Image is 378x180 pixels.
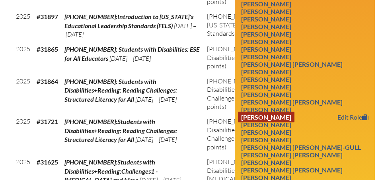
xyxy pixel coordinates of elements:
td: (40 points) [204,74,322,114]
a: [PERSON_NAME] [238,66,294,77]
a: [PERSON_NAME] [238,6,294,17]
a: [PERSON_NAME] [238,29,294,39]
b: #31625 [37,158,58,166]
a: Edit Role [334,112,372,122]
a: [PERSON_NAME] [238,36,294,47]
a: [PERSON_NAME] [238,74,294,85]
span: [DATE] – [DATE] [135,135,177,143]
td: 2025 [13,74,33,114]
span: [DATE] – [DATE] [64,22,196,38]
a: [PERSON_NAME] [238,14,294,24]
span: [PHONE_NUMBER]: Introduction to [US_STATE]'s Educational Leadership Standards (FELS) [207,12,308,37]
a: [PERSON_NAME] [238,104,294,115]
a: [PERSON_NAME] [238,44,294,54]
a: [PERSON_NAME] [238,81,294,92]
a: [PERSON_NAME] [238,21,294,32]
span: [PHONE_NUMBER]: Students with Disabilities + Reading: Reading Challenges: Structured Literacy for... [207,117,310,142]
a: [PERSON_NAME] [PERSON_NAME] [238,149,346,160]
a: [PERSON_NAME] [PERSON_NAME] [238,59,346,70]
td: (40 points) [204,114,322,155]
span: [DATE] – [DATE] [109,54,151,62]
a: [PERSON_NAME] [PERSON_NAME]-Gull [238,142,364,153]
a: [PERSON_NAME] [238,112,294,122]
td: (20 points) [204,42,322,74]
a: [PERSON_NAME] [238,127,294,137]
a: [PERSON_NAME] [238,119,294,130]
span: [PHONE_NUMBER]: Students with Disabilities + Reading: Reading Challenges: Structured Literacy for... [207,77,310,102]
a: [PERSON_NAME] [238,134,294,145]
b: #31864 [37,77,58,85]
b: #31897 [37,13,58,20]
span: [DATE] – [DATE] [135,95,177,103]
a: [PERSON_NAME] [238,157,294,168]
td: 2025 [13,114,33,155]
td: 2025 [13,42,33,74]
span: [PHONE_NUMBER]:Introduction to [US_STATE]'s Educational Leadership Standards (FELS) [64,13,193,29]
span: [PHONE_NUMBER]: Students with Disabilities: ESE for All Educators [207,45,304,61]
a: [PERSON_NAME] [PERSON_NAME] [238,97,346,107]
b: #31721 [37,118,58,125]
a: [PERSON_NAME] [238,89,294,100]
span: [PHONE_NUMBER]: Students with Disabilities+Reading: Reading Challenges: Structured Literacy for All [64,77,177,103]
td: 2025 [13,9,33,42]
b: #31865 [37,45,58,53]
a: [PERSON_NAME] [238,51,294,62]
td: (20 points) [204,9,322,42]
a: [PERSON_NAME] [PERSON_NAME] [238,165,346,175]
span: [PHONE_NUMBER]:Students with Disabilities+Reading: Reading Challenges: Structured Literacy for All [64,118,177,143]
span: [PHONE_NUMBER]: Students with Disabilities: ESE for All Educators [64,45,199,62]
